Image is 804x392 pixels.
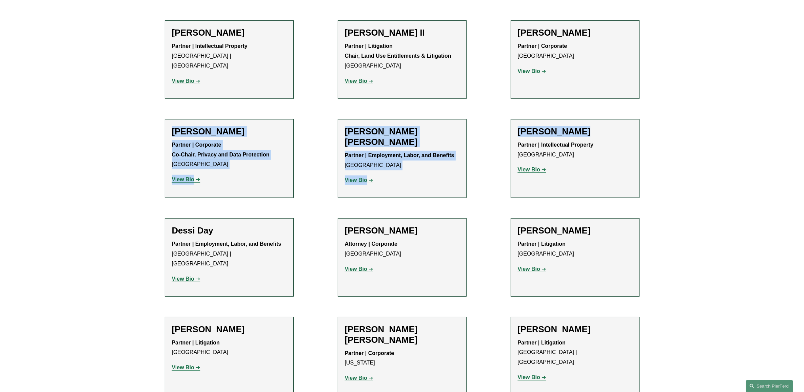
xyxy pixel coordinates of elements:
[345,349,459,368] p: [US_STATE]
[345,177,367,183] strong: View Bio
[345,375,373,381] a: View Bio
[518,167,546,172] a: View Bio
[172,142,270,157] strong: Partner | Corporate Co-Chair, Privacy and Data Protection
[172,43,248,49] strong: Partner | Intellectual Property
[172,338,287,358] p: [GEOGRAPHIC_DATA]
[518,68,540,74] strong: View Bio
[518,140,632,160] p: [GEOGRAPHIC_DATA]
[518,239,632,259] p: [GEOGRAPHIC_DATA]
[518,41,632,61] p: [GEOGRAPHIC_DATA]
[518,142,593,148] strong: Partner | Intellectual Property
[345,78,373,84] a: View Bio
[345,152,454,158] strong: Partner | Employment, Labor, and Benefits
[172,140,287,169] p: [GEOGRAPHIC_DATA]
[345,350,394,356] strong: Partner | Corporate
[345,241,398,247] strong: Attorney | Corporate
[172,78,194,84] strong: View Bio
[518,340,566,346] strong: Partner | Litigation
[345,78,367,84] strong: View Bio
[345,266,367,272] strong: View Bio
[345,41,459,71] p: [GEOGRAPHIC_DATA]
[345,266,373,272] a: View Bio
[172,126,287,137] h2: [PERSON_NAME]
[518,68,546,74] a: View Bio
[518,126,632,137] h2: [PERSON_NAME]
[345,126,459,147] h2: [PERSON_NAME] [PERSON_NAME]
[172,340,220,346] strong: Partner | Litigation
[345,375,367,381] strong: View Bio
[172,239,287,268] p: [GEOGRAPHIC_DATA] | [GEOGRAPHIC_DATA]
[172,176,194,182] strong: View Bio
[345,225,459,236] h2: [PERSON_NAME]
[518,266,546,272] a: View Bio
[518,241,566,247] strong: Partner | Litigation
[518,266,540,272] strong: View Bio
[172,276,194,282] strong: View Bio
[518,225,632,236] h2: [PERSON_NAME]
[172,27,287,38] h2: [PERSON_NAME]
[172,225,287,236] h2: Dessi Day
[518,324,632,335] h2: [PERSON_NAME]
[345,27,459,38] h2: [PERSON_NAME] II
[172,78,200,84] a: View Bio
[345,151,459,170] p: [GEOGRAPHIC_DATA]
[518,167,540,172] strong: View Bio
[172,365,194,370] strong: View Bio
[172,324,287,335] h2: [PERSON_NAME]
[345,324,459,345] h2: [PERSON_NAME] [PERSON_NAME]
[518,43,567,49] strong: Partner | Corporate
[345,43,451,59] strong: Partner | Litigation Chair, Land Use Entitlements & Litigation
[518,374,546,380] a: View Bio
[172,276,200,282] a: View Bio
[746,380,793,392] a: Search this site
[518,374,540,380] strong: View Bio
[172,365,200,370] a: View Bio
[518,338,632,367] p: [GEOGRAPHIC_DATA] | [GEOGRAPHIC_DATA]
[345,177,373,183] a: View Bio
[518,27,632,38] h2: [PERSON_NAME]
[172,41,287,71] p: [GEOGRAPHIC_DATA] | [GEOGRAPHIC_DATA]
[345,239,459,259] p: [GEOGRAPHIC_DATA]
[172,176,200,182] a: View Bio
[172,241,281,247] strong: Partner | Employment, Labor, and Benefits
